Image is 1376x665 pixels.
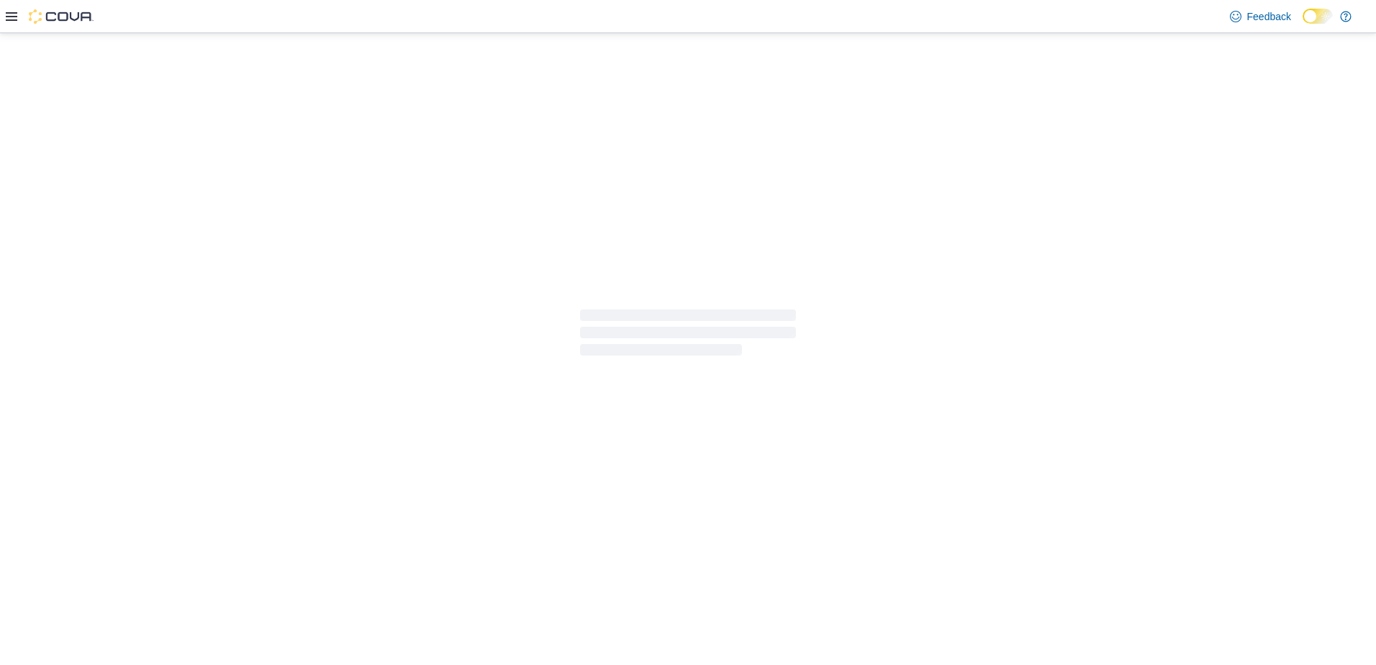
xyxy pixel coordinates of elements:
a: Feedback [1224,2,1297,31]
span: Loading [580,312,796,358]
span: Feedback [1247,9,1291,24]
img: Cova [29,9,94,24]
input: Dark Mode [1303,9,1333,24]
